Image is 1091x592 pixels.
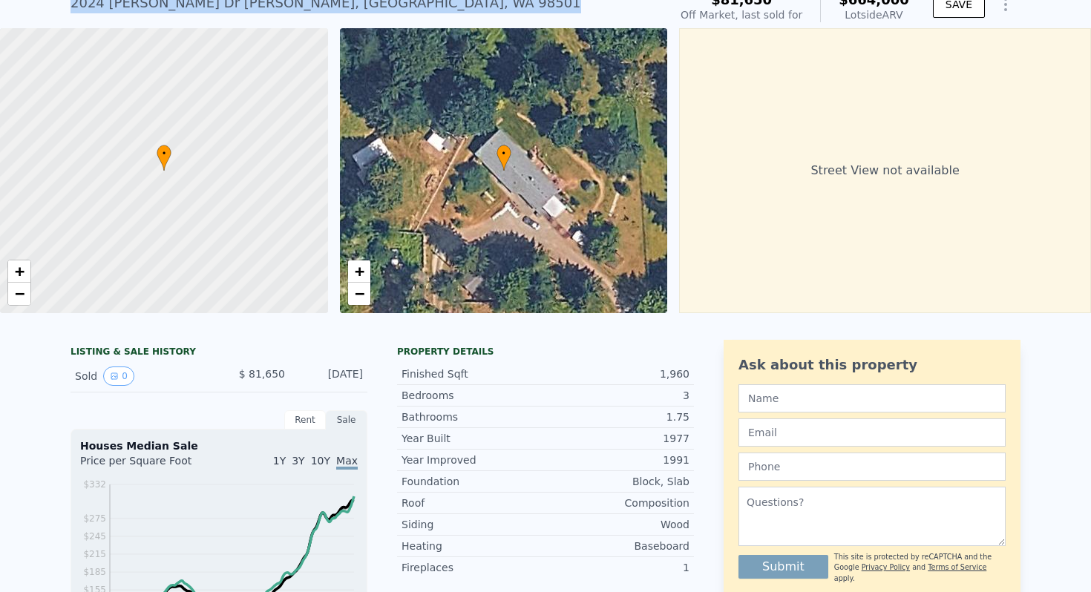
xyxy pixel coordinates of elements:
[545,539,689,553] div: Baseboard
[336,455,358,470] span: Max
[83,567,106,577] tspan: $185
[681,7,802,22] div: Off Market, last sold for
[83,479,106,490] tspan: $332
[497,145,511,171] div: •
[311,455,330,467] span: 10Y
[545,431,689,446] div: 1977
[834,552,1006,584] div: This site is protected by reCAPTCHA and the Google and apply.
[239,368,285,380] span: $ 81,650
[738,453,1006,481] input: Phone
[397,346,694,358] div: Property details
[103,366,134,386] button: View historical data
[80,453,219,477] div: Price per Square Foot
[402,410,545,424] div: Bathrooms
[75,366,207,386] div: Sold
[738,384,1006,412] input: Name
[402,453,545,467] div: Year Improved
[297,366,363,386] div: [DATE]
[738,555,828,579] button: Submit
[354,262,364,280] span: +
[83,513,106,524] tspan: $275
[402,496,545,510] div: Roof
[83,531,106,542] tspan: $245
[402,539,545,553] div: Heating
[402,474,545,489] div: Foundation
[545,388,689,403] div: 3
[497,147,511,160] span: •
[545,410,689,424] div: 1.75
[679,28,1091,313] div: Street View not available
[402,388,545,403] div: Bedrooms
[545,496,689,510] div: Composition
[80,438,358,453] div: Houses Median Sale
[8,260,30,283] a: Zoom in
[284,410,326,430] div: Rent
[354,284,364,303] span: −
[273,455,286,467] span: 1Y
[15,284,24,303] span: −
[15,262,24,280] span: +
[738,418,1006,447] input: Email
[157,145,171,171] div: •
[862,563,910,571] a: Privacy Policy
[402,431,545,446] div: Year Built
[71,346,367,361] div: LISTING & SALE HISTORY
[157,147,171,160] span: •
[83,549,106,559] tspan: $215
[348,260,370,283] a: Zoom in
[545,453,689,467] div: 1991
[545,560,689,575] div: 1
[348,283,370,305] a: Zoom out
[928,563,986,571] a: Terms of Service
[402,517,545,532] div: Siding
[839,7,909,22] div: Lotside ARV
[545,366,689,381] div: 1,960
[545,474,689,489] div: Block, Slab
[402,366,545,381] div: Finished Sqft
[326,410,367,430] div: Sale
[8,283,30,305] a: Zoom out
[545,517,689,532] div: Wood
[402,560,545,575] div: Fireplaces
[292,455,304,467] span: 3Y
[738,355,1006,375] div: Ask about this property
